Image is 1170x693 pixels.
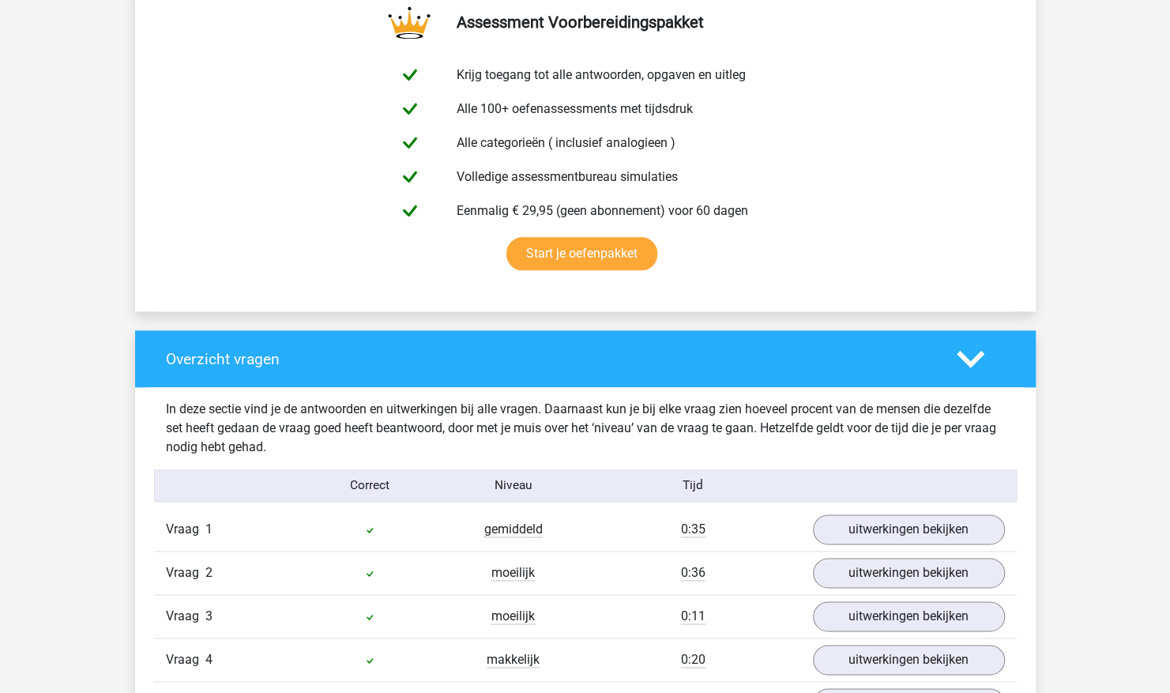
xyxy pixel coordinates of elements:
[491,608,535,624] span: moeilijk
[205,652,213,667] span: 4
[205,565,213,580] span: 2
[205,522,213,537] span: 1
[506,237,657,270] a: Start je oefenpakket
[442,476,585,495] div: Niveau
[166,350,933,368] h4: Overzicht vragen
[166,563,205,582] span: Vraag
[487,652,540,668] span: makkelijk
[813,514,1005,544] a: uitwerkingen bekijken
[681,608,705,624] span: 0:11
[813,558,1005,588] a: uitwerkingen bekijken
[681,522,705,537] span: 0:35
[154,400,1017,457] div: In deze sectie vind je de antwoorden en uitwerkingen bij alle vragen. Daarnaast kun je bij elke v...
[298,476,442,495] div: Correct
[484,522,543,537] span: gemiddeld
[205,608,213,623] span: 3
[166,607,205,626] span: Vraag
[813,645,1005,675] a: uitwerkingen bekijken
[681,652,705,668] span: 0:20
[813,601,1005,631] a: uitwerkingen bekijken
[681,565,705,581] span: 0:36
[491,565,535,581] span: moeilijk
[166,650,205,669] span: Vraag
[166,520,205,539] span: Vraag
[585,476,800,495] div: Tijd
